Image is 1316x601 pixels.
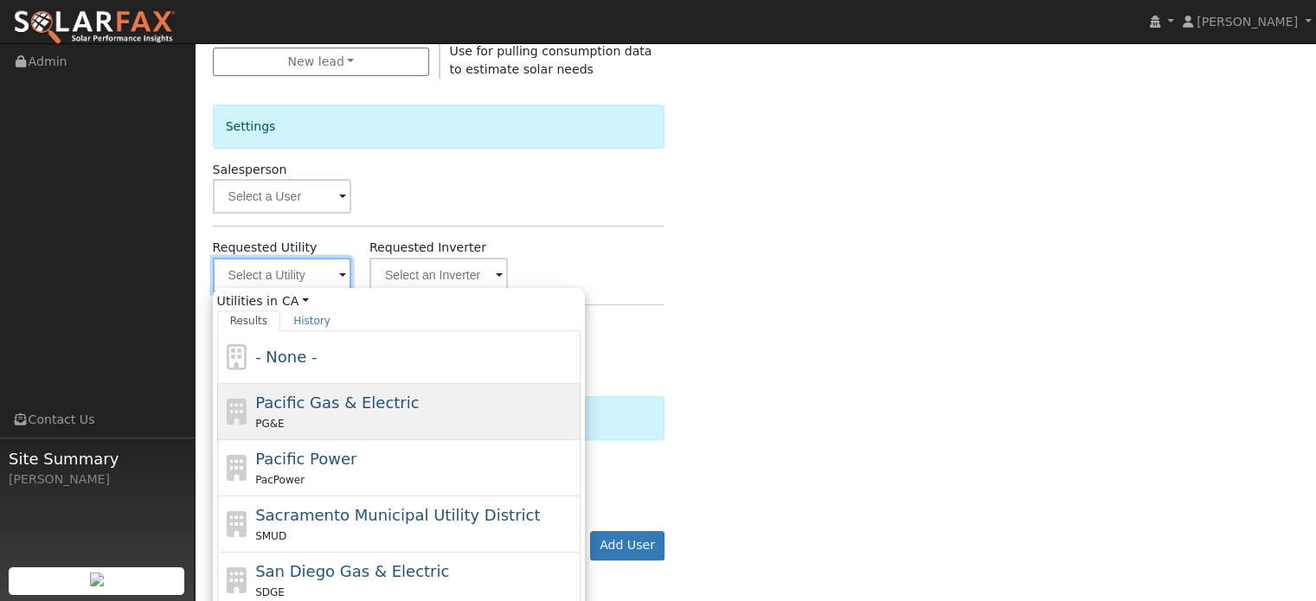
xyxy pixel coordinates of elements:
[590,531,665,560] button: Add User
[255,450,356,468] span: Pacific Power
[255,586,285,598] span: SDGE
[255,418,284,430] span: PG&E
[13,10,176,46] img: SolarFax
[255,506,540,524] span: Sacramento Municipal Utility District
[9,470,185,489] div: [PERSON_NAME]
[213,48,430,77] button: New lead
[282,292,309,310] a: CA
[217,292,581,310] span: Utilities in
[255,393,419,412] span: Pacific Gas & Electric
[255,562,449,580] span: San Diego Gas & Electric
[369,239,486,257] label: Requested Inverter
[213,239,318,257] label: Requested Utility
[217,310,281,331] a: Results
[213,161,287,179] label: Salesperson
[213,105,665,149] div: Settings
[255,348,317,366] span: - None -
[90,572,104,586] img: retrieve
[280,310,343,331] a: History
[450,44,652,76] span: Use for pulling consumption data to estimate solar needs
[255,530,286,542] span: SMUD
[255,474,305,486] span: PacPower
[9,447,185,470] span: Site Summary
[213,179,351,214] input: Select a User
[369,258,508,292] input: Select an Inverter
[213,258,351,292] input: Select a Utility
[1197,15,1298,29] span: [PERSON_NAME]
